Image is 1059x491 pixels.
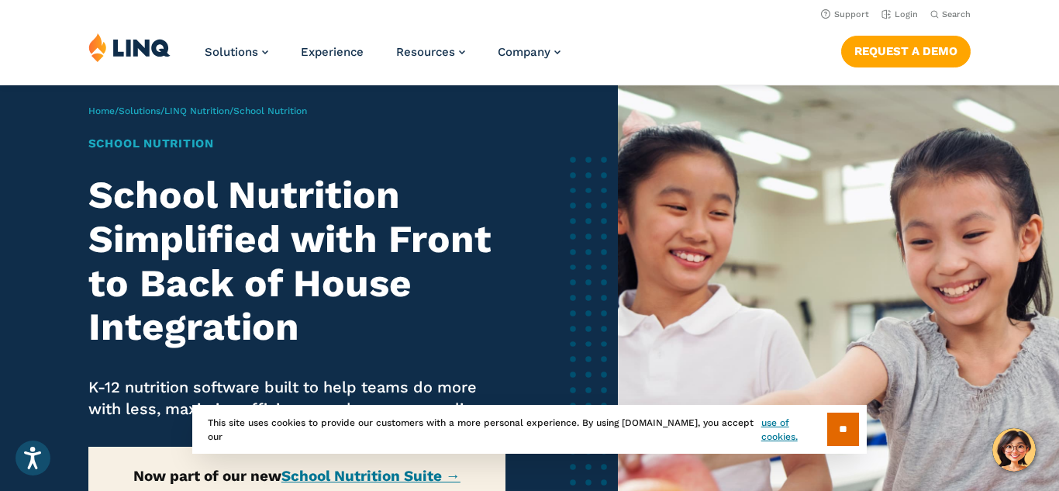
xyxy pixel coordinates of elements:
h2: School Nutrition Simplified with Front to Back of House Integration [88,173,505,349]
nav: Button Navigation [841,33,971,67]
p: K-12 nutrition software built to help teams do more with less, maximize efficiency, and ensure co... [88,376,505,420]
div: This site uses cookies to provide our customers with a more personal experience. By using [DOMAIN... [192,405,867,454]
a: Solutions [205,45,268,59]
a: use of cookies. [761,416,827,444]
a: Support [821,9,869,19]
a: Solutions [119,105,160,116]
span: Resources [396,45,455,59]
img: LINQ | K‑12 Software [88,33,171,62]
h1: School Nutrition [88,135,505,153]
span: Solutions [205,45,258,59]
a: LINQ Nutrition [164,105,229,116]
span: Company [498,45,550,59]
a: Resources [396,45,465,59]
a: Home [88,105,115,116]
a: Request a Demo [841,36,971,67]
nav: Primary Navigation [205,33,561,84]
a: Experience [301,45,364,59]
a: Login [881,9,918,19]
button: Hello, have a question? Let’s chat. [992,428,1036,472]
span: School Nutrition [233,105,307,116]
span: / / / [88,105,307,116]
button: Open Search Bar [930,9,971,20]
span: Search [942,9,971,19]
a: Company [498,45,561,59]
